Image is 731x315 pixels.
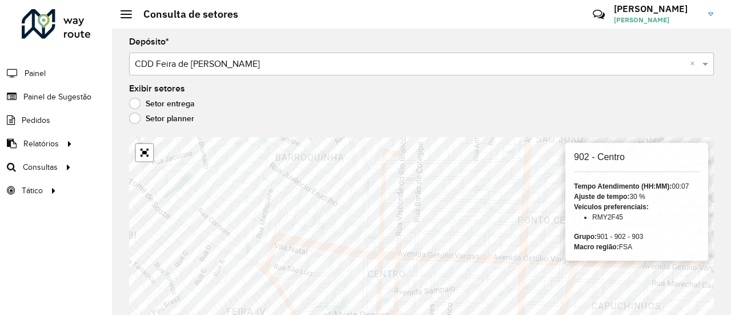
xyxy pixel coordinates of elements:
[25,67,46,79] span: Painel
[129,98,195,109] label: Setor entrega
[129,35,169,49] label: Depósito
[23,161,58,173] span: Consultas
[574,233,597,241] strong: Grupo:
[574,151,700,162] h6: 902 - Centro
[690,57,700,71] span: Clear all
[574,242,700,252] div: FSA
[132,8,238,21] h2: Consulta de setores
[614,3,700,14] h3: [PERSON_NAME]
[574,243,619,251] strong: Macro região:
[574,192,700,202] div: 30 %
[574,203,649,211] strong: Veículos preferenciais:
[574,232,700,242] div: 901 - 902 - 903
[574,193,629,201] strong: Ajuste de tempo:
[574,182,672,190] strong: Tempo Atendimento (HH:MM):
[587,2,611,27] a: Contato Rápido
[129,113,194,124] label: Setor planner
[23,138,59,150] span: Relatórios
[136,144,153,161] a: Abrir mapa em tela cheia
[592,212,700,222] li: RMY2F45
[129,82,185,95] label: Exibir setores
[614,15,700,25] span: [PERSON_NAME]
[22,114,50,126] span: Pedidos
[23,91,91,103] span: Painel de Sugestão
[22,185,43,197] span: Tático
[574,181,700,192] div: 00:07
